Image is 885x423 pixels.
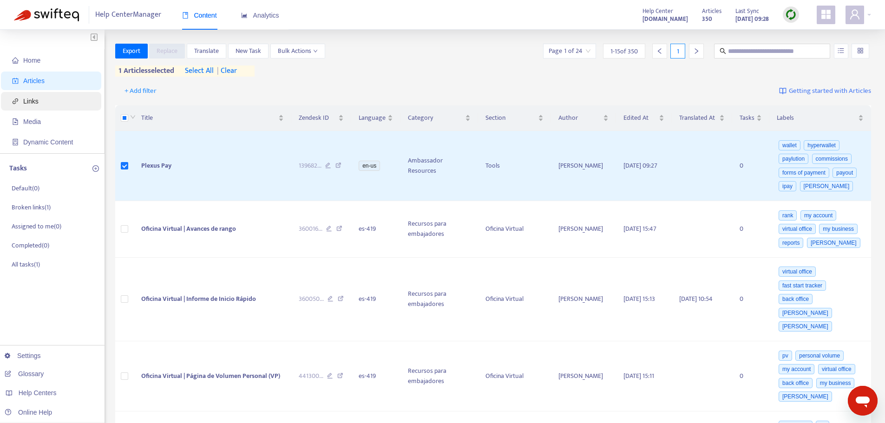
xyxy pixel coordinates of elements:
th: Title [134,105,291,131]
td: [PERSON_NAME] [551,201,616,258]
span: file-image [12,118,19,125]
button: + Add filter [118,84,164,98]
span: [DATE] 15:47 [623,223,656,234]
span: Links [23,98,39,105]
span: pv [779,351,792,361]
span: Getting started with Articles [789,86,871,97]
td: es-419 [351,341,400,411]
span: Section [485,113,536,123]
span: Articles [702,6,721,16]
a: Online Help [5,409,52,416]
span: [DATE] 09:27 [623,160,657,171]
span: search [720,48,726,54]
td: Oficina Virtual [478,201,551,258]
td: 0 [732,341,769,411]
span: Language [359,113,386,123]
th: Tasks [732,105,769,131]
span: 441300 ... [299,371,323,381]
td: 0 [732,258,769,342]
td: Recursos para embajadores [400,341,478,411]
span: virtual office [779,267,816,277]
span: my account [779,364,814,374]
span: container [12,139,19,145]
span: Analytics [241,12,279,19]
button: Export [115,44,148,59]
span: New Task [236,46,261,56]
span: my business [816,378,855,388]
button: unordered-list [834,44,848,59]
th: Labels [769,105,871,131]
th: Language [351,105,400,131]
button: New Task [228,44,269,59]
strong: 350 [702,14,712,24]
span: left [656,48,663,54]
span: Articles [23,77,45,85]
td: [PERSON_NAME] [551,258,616,342]
td: Ambassador Resources [400,131,478,201]
span: 139682 ... [299,161,321,171]
span: Tasks [740,113,754,123]
span: 1 articles selected [115,65,175,77]
span: Title [141,113,276,123]
span: Content [182,12,217,19]
p: Tasks [9,163,27,174]
span: payout [833,168,857,178]
span: [PERSON_NAME] [779,321,832,332]
a: Settings [5,352,41,359]
img: sync.dc5367851b00ba804db3.png [785,9,797,20]
span: ipay [779,181,796,191]
span: Media [23,118,41,125]
iframe: Button to launch messaging window [848,386,878,416]
a: Glossary [5,370,44,377]
td: [PERSON_NAME] [551,131,616,201]
p: Assigned to me ( 0 ) [12,221,61,231]
span: [PERSON_NAME] [779,391,832,402]
span: back office [779,294,813,304]
td: 0 [732,131,769,201]
span: account-book [12,78,19,84]
th: Author [551,105,616,131]
th: Category [400,105,478,131]
span: unordered-list [838,47,844,54]
span: en-us [359,161,380,171]
span: select all [185,65,214,77]
span: home [12,57,19,64]
td: es-419 [351,258,400,342]
span: paylution [779,154,808,164]
span: hyperwallet [804,140,839,150]
span: [PERSON_NAME] [800,181,853,191]
td: Recursos para embajadores [400,258,478,342]
span: area-chart [241,12,248,19]
span: Edited At [623,113,657,123]
span: 1 - 15 of 350 [610,46,638,56]
span: 360016 ... [299,224,322,234]
td: es-419 [351,201,400,258]
span: Last Sync [735,6,759,16]
span: clear [214,65,237,77]
span: commissions [812,154,852,164]
td: Oficina Virtual [478,341,551,411]
p: Broken links ( 1 ) [12,202,51,212]
span: [DATE] 15:13 [623,293,655,304]
span: book [182,12,189,19]
span: 360050 ... [299,294,324,304]
span: virtual office [779,224,816,234]
p: Completed ( 0 ) [12,241,49,250]
td: Oficina Virtual [478,258,551,342]
img: image-link [779,87,787,95]
span: my business [819,224,858,234]
span: Oficina Virtual | Página de Volumen Personal (VP) [141,371,280,381]
span: reports [779,238,803,248]
span: Plexus Pay [141,160,171,171]
span: Oficina Virtual | Avances de rango [141,223,236,234]
a: Getting started with Articles [779,84,871,98]
span: forms of payment [779,168,829,178]
span: Bulk Actions [278,46,318,56]
img: Swifteq [14,8,79,21]
span: Help Center [642,6,673,16]
span: wallet [779,140,800,150]
th: Translated At [672,105,733,131]
th: Section [478,105,551,131]
span: [PERSON_NAME] [779,308,832,318]
a: [DOMAIN_NAME] [642,13,688,24]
